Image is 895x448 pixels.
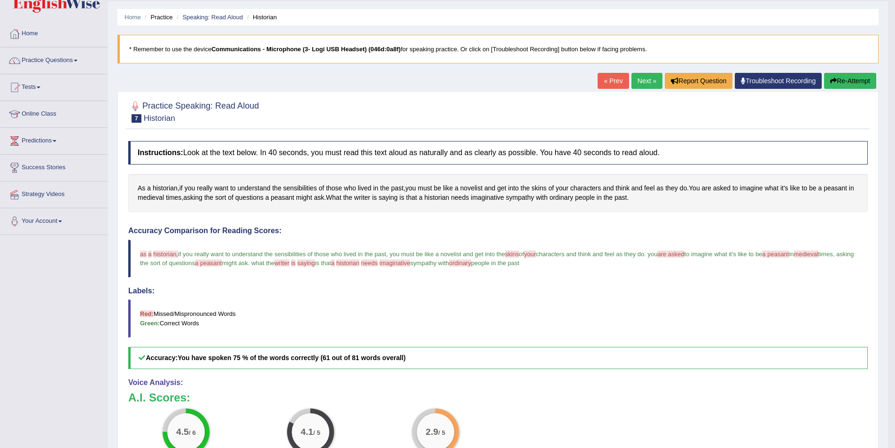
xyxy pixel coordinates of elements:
a: Strategy Videos [0,181,108,205]
span: Click to see word definition [451,193,469,203]
div: , , . , . . [128,174,868,212]
span: Click to see word definition [138,193,164,203]
span: Click to see word definition [764,183,778,193]
span: a peasant [195,259,222,267]
span: 7 [132,114,141,123]
span: . [248,259,250,267]
span: Click to see word definition [380,183,389,193]
span: Click to see word definition [665,183,677,193]
small: / 5 [313,429,320,436]
a: Speaking: Read Aloud [182,14,243,21]
a: Home [125,14,141,21]
span: Click to see word definition [326,193,342,203]
li: Practice [142,13,172,22]
span: Click to see word definition [197,183,212,193]
span: Click to see word definition [506,193,534,203]
span: Click to see word definition [344,183,356,193]
span: Click to see word definition [484,183,495,193]
span: Click to see word definition [597,193,602,203]
span: Click to see word definition [405,183,416,193]
span: you must be like a novelist and get into the [389,251,505,258]
span: Click to see word definition [471,193,504,203]
span: historian [336,259,359,267]
h4: Accuracy Comparison for Reading Scores: [128,227,868,235]
span: Click to see word definition [531,183,546,193]
span: Click to see word definition [713,183,731,193]
h4: Labels: [128,287,868,295]
a: Online Class [0,101,108,125]
small: / 6 [189,429,196,436]
span: Click to see word definition [179,183,183,193]
span: Click to see word definition [354,193,370,203]
span: Click to see word definition [460,183,483,193]
span: Click to see word definition [153,183,178,193]
span: in [789,251,794,258]
h5: Accuracy: [128,347,868,369]
span: Click to see word definition [215,193,226,203]
span: Click to see word definition [790,183,800,193]
span: Click to see word definition [780,183,788,193]
span: Click to see word definition [434,183,442,193]
span: Click to see word definition [556,183,568,193]
h2: Practice Speaking: Read Aloud [128,99,259,123]
span: Click to see word definition [455,183,459,193]
span: Click to see word definition [575,193,595,203]
span: if you really want to understand the sensibilities of those who lived in the past [178,251,386,258]
span: a [331,259,335,267]
big: 4.5 [176,427,189,437]
span: as [140,251,147,258]
span: Click to see word definition [570,183,601,193]
span: Click to see word definition [497,183,506,193]
span: Click to see word definition [296,193,312,203]
span: Click to see word definition [272,183,281,193]
span: Click to see word definition [740,183,763,193]
button: Re-Attempt [824,73,876,89]
span: Click to see word definition [521,183,529,193]
span: Click to see word definition [147,183,151,193]
b: A.I. Scores: [128,391,190,404]
span: sympathy with [410,259,449,267]
li: Historian [245,13,277,22]
span: Click to see word definition [185,183,195,193]
span: imaginative [380,259,411,267]
span: Click to see word definition [615,193,627,203]
span: Click to see word definition [424,193,449,203]
a: Next » [631,73,662,89]
b: Green: [140,320,160,327]
span: characters and think and feel as they do [536,251,645,258]
span: Click to see word definition [230,183,236,193]
span: Click to see word definition [657,183,664,193]
span: of [519,251,524,258]
span: are asked [657,251,684,258]
span: Click to see word definition [238,183,271,193]
small: / 5 [438,429,445,436]
span: Click to see word definition [818,183,822,193]
span: Click to see word definition [183,193,202,203]
span: Click to see word definition [849,183,854,193]
a: Home [0,21,108,44]
span: , [833,251,835,258]
span: Click to see word definition [138,183,145,193]
span: . [644,251,646,258]
span: Click to see word definition [406,193,417,203]
span: Click to see word definition [549,193,573,203]
span: a [148,251,151,258]
span: Click to see word definition [283,183,317,193]
small: Historian [144,114,175,123]
span: Click to see word definition [802,183,807,193]
span: might ask [222,259,248,267]
a: Predictions [0,128,108,151]
span: Click to see word definition [631,183,642,193]
span: Click to see word definition [419,193,423,203]
blockquote: Missed/Mispronounced Words Correct Words [128,299,868,337]
span: Click to see word definition [314,193,324,203]
span: Click to see word definition [319,183,324,193]
a: « Prev [598,73,629,89]
b: Instructions: [138,149,183,157]
span: Click to see word definition [824,183,847,193]
a: Troubleshoot Recording [735,73,822,89]
a: Practice Questions [0,47,108,71]
span: Click to see word definition [702,183,711,193]
span: historian, [153,251,178,258]
a: Success Stories [0,155,108,178]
